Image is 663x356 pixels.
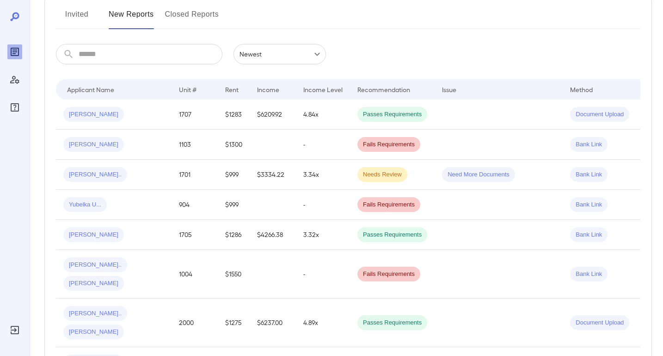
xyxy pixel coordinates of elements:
[233,44,326,64] div: Newest
[179,84,196,95] div: Unit #
[570,170,608,179] span: Bank Link
[570,200,608,209] span: Bank Link
[109,7,154,29] button: New Reports
[172,190,218,220] td: 904
[296,299,350,347] td: 4.89x
[172,299,218,347] td: 2000
[172,130,218,160] td: 1103
[218,190,250,220] td: $999
[63,328,124,337] span: [PERSON_NAME]
[570,84,593,95] div: Method
[296,130,350,160] td: -
[63,170,127,179] span: [PERSON_NAME]..
[63,231,124,239] span: [PERSON_NAME]
[570,110,629,119] span: Document Upload
[218,100,250,130] td: $1283
[63,309,127,318] span: [PERSON_NAME]..
[7,100,22,115] div: FAQ
[357,200,420,209] span: Fails Requirements
[296,190,350,220] td: -
[442,170,515,179] span: Need More Documents
[357,231,427,239] span: Passes Requirements
[56,7,98,29] button: Invited
[357,170,407,179] span: Needs Review
[172,220,218,250] td: 1705
[63,110,124,119] span: [PERSON_NAME]
[165,7,219,29] button: Closed Reports
[296,160,350,190] td: 3.34x
[250,220,296,250] td: $4266.38
[218,220,250,250] td: $1286
[63,261,127,269] span: [PERSON_NAME]..
[357,140,420,149] span: Fails Requirements
[7,323,22,337] div: Log Out
[570,270,608,279] span: Bank Link
[172,250,218,299] td: 1004
[296,250,350,299] td: -
[357,110,427,119] span: Passes Requirements
[225,84,240,95] div: Rent
[63,140,124,149] span: [PERSON_NAME]
[570,140,608,149] span: Bank Link
[218,299,250,347] td: $1275
[250,299,296,347] td: $6237.00
[218,250,250,299] td: $1550
[442,84,457,95] div: Issue
[296,220,350,250] td: 3.32x
[570,319,629,327] span: Document Upload
[257,84,279,95] div: Income
[67,84,114,95] div: Applicant Name
[357,84,410,95] div: Recommendation
[172,100,218,130] td: 1707
[303,84,343,95] div: Income Level
[218,130,250,160] td: $1300
[357,270,420,279] span: Fails Requirements
[250,160,296,190] td: $3334.22
[296,100,350,130] td: 4.84x
[357,319,427,327] span: Passes Requirements
[7,44,22,59] div: Reports
[172,160,218,190] td: 1701
[570,231,608,239] span: Bank Link
[63,279,124,288] span: [PERSON_NAME]
[250,100,296,130] td: $6209.92
[7,72,22,87] div: Manage Users
[63,200,107,209] span: Yubelka U...
[218,160,250,190] td: $999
